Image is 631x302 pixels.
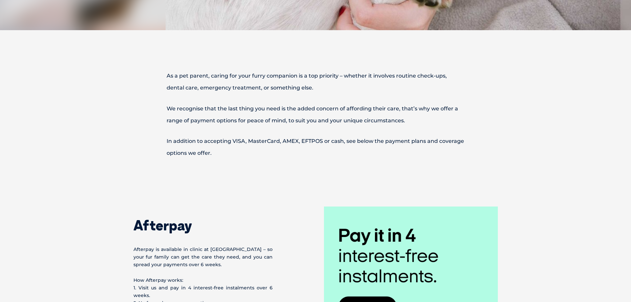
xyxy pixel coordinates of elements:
p: We recognise that the last thing you need is the added concern of affording their care, that’s wh... [143,103,488,127]
p: In addition to accepting VISA, MasterCard, AMEX, EFTPOS or cash, see below the payment plans and ... [143,135,488,159]
p: Afterpay is available in clinic at [GEOGRAPHIC_DATA] – so your fur family can get the care they n... [133,246,273,269]
h2: Afterpay [133,218,273,232]
p: As a pet parent, caring for your furry companion is a top priority – whether it involves routine ... [143,70,488,94]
